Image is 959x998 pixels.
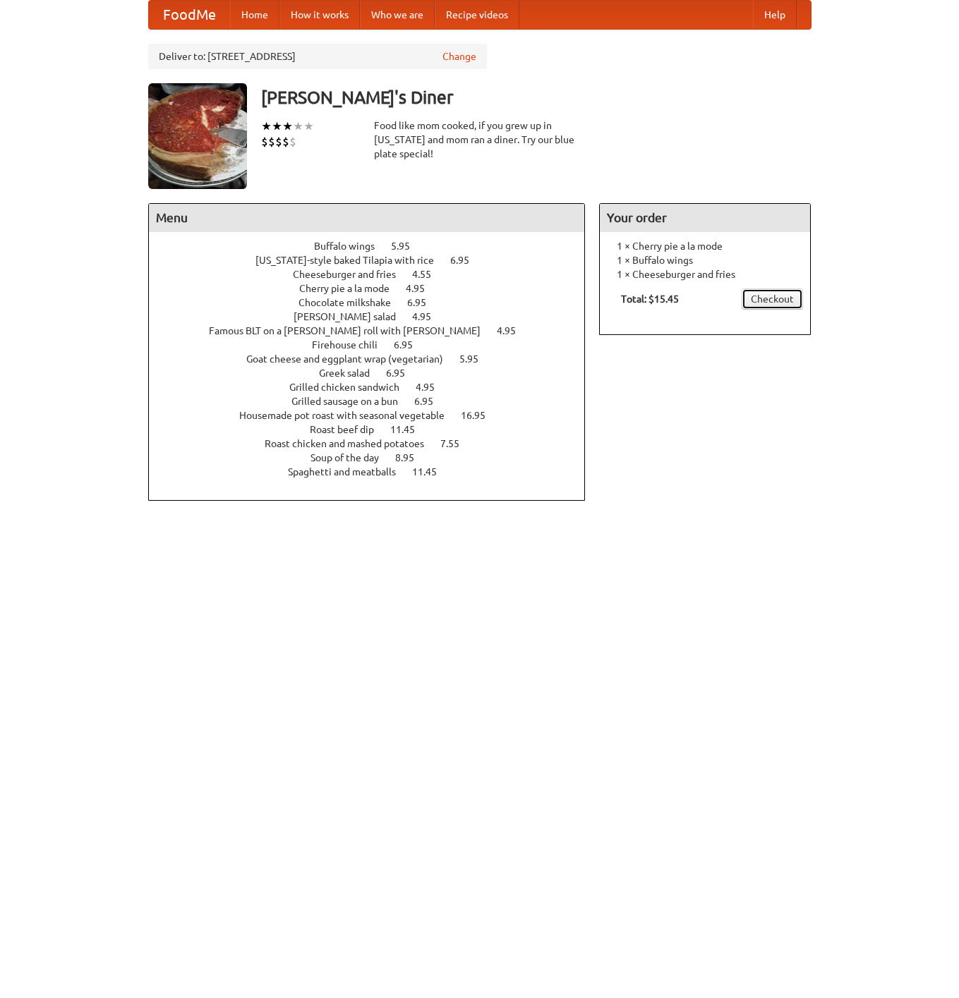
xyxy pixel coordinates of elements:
div: Deliver to: [STREET_ADDRESS] [148,44,487,69]
a: Housemade pot roast with seasonal vegetable 16.95 [239,410,512,421]
a: Home [230,1,279,29]
span: 4.95 [406,283,439,294]
a: Soup of the day 8.95 [310,452,440,463]
a: [PERSON_NAME] salad 4.95 [294,311,457,322]
span: Spaghetti and meatballs [288,466,410,477]
span: Roast beef dip [310,424,388,435]
span: Housemade pot roast with seasonal vegetable [239,410,459,421]
li: $ [268,134,275,150]
span: Soup of the day [310,452,393,463]
span: 4.95 [497,325,530,336]
a: Grilled sausage on a bun 6.95 [291,396,459,407]
li: $ [282,134,289,150]
span: 4.55 [412,269,445,280]
li: ★ [303,118,314,134]
span: Goat cheese and eggplant wrap (vegetarian) [246,353,457,365]
a: [US_STATE]-style baked Tilapia with rice 6.95 [255,255,495,266]
li: ★ [282,118,293,134]
li: ★ [272,118,282,134]
span: 5.95 [459,353,493,365]
a: Roast chicken and mashed potatoes 7.55 [265,438,485,449]
a: Help [753,1,797,29]
span: 7.55 [440,438,474,449]
li: 1 × Buffalo wings [607,253,803,267]
span: Grilled sausage on a bun [291,396,412,407]
span: Famous BLT on a [PERSON_NAME] roll with [PERSON_NAME] [209,325,495,336]
a: Firehouse chili 6.95 [312,339,439,351]
span: Greek salad [319,367,384,379]
a: Chocolate milkshake 6.95 [298,297,452,308]
li: $ [261,134,268,150]
div: Food like mom cooked, if you grew up in [US_STATE] and mom ran a diner. Try our blue plate special! [374,118,586,161]
h4: Menu [149,204,585,232]
span: Buffalo wings [314,241,389,252]
span: 6.95 [386,367,419,379]
li: 1 × Cherry pie a la mode [607,239,803,253]
a: Roast beef dip 11.45 [310,424,441,435]
span: 16.95 [461,410,500,421]
h3: [PERSON_NAME]'s Diner [261,83,812,111]
span: Roast chicken and mashed potatoes [265,438,438,449]
span: 11.45 [412,466,451,477]
a: Famous BLT on a [PERSON_NAME] roll with [PERSON_NAME] 4.95 [209,325,542,336]
h4: Your order [600,204,810,232]
span: [US_STATE]-style baked Tilapia with rice [255,255,448,266]
a: Spaghetti and meatballs 11.45 [288,466,463,477]
span: Chocolate milkshake [298,297,405,308]
span: 5.95 [391,241,424,252]
a: Greek salad 6.95 [319,367,431,379]
span: 6.95 [407,297,440,308]
li: $ [275,134,282,150]
li: $ [289,134,296,150]
a: Buffalo wings 5.95 [314,241,436,252]
a: Goat cheese and eggplant wrap (vegetarian) 5.95 [246,353,505,365]
a: How it works [279,1,360,29]
span: 8.95 [395,452,428,463]
span: [PERSON_NAME] salad [294,311,410,322]
a: Grilled chicken sandwich 4.95 [289,382,461,393]
span: 11.45 [390,424,429,435]
span: 4.95 [416,382,449,393]
span: 4.95 [412,311,445,322]
span: 6.95 [394,339,427,351]
li: 1 × Cheeseburger and fries [607,267,803,281]
span: Grilled chicken sandwich [289,382,414,393]
b: Total: $15.45 [621,293,679,305]
a: Change [442,49,476,63]
span: Cherry pie a la mode [299,283,404,294]
li: ★ [261,118,272,134]
a: FoodMe [149,1,230,29]
a: Cheeseburger and fries 4.55 [293,269,457,280]
a: Checkout [742,288,803,310]
span: 6.95 [450,255,483,266]
img: angular.jpg [148,83,247,189]
a: Cherry pie a la mode 4.95 [299,283,451,294]
span: Firehouse chili [312,339,392,351]
a: Recipe videos [435,1,519,29]
span: 6.95 [414,396,447,407]
a: Who we are [360,1,435,29]
li: ★ [293,118,303,134]
span: Cheeseburger and fries [293,269,410,280]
